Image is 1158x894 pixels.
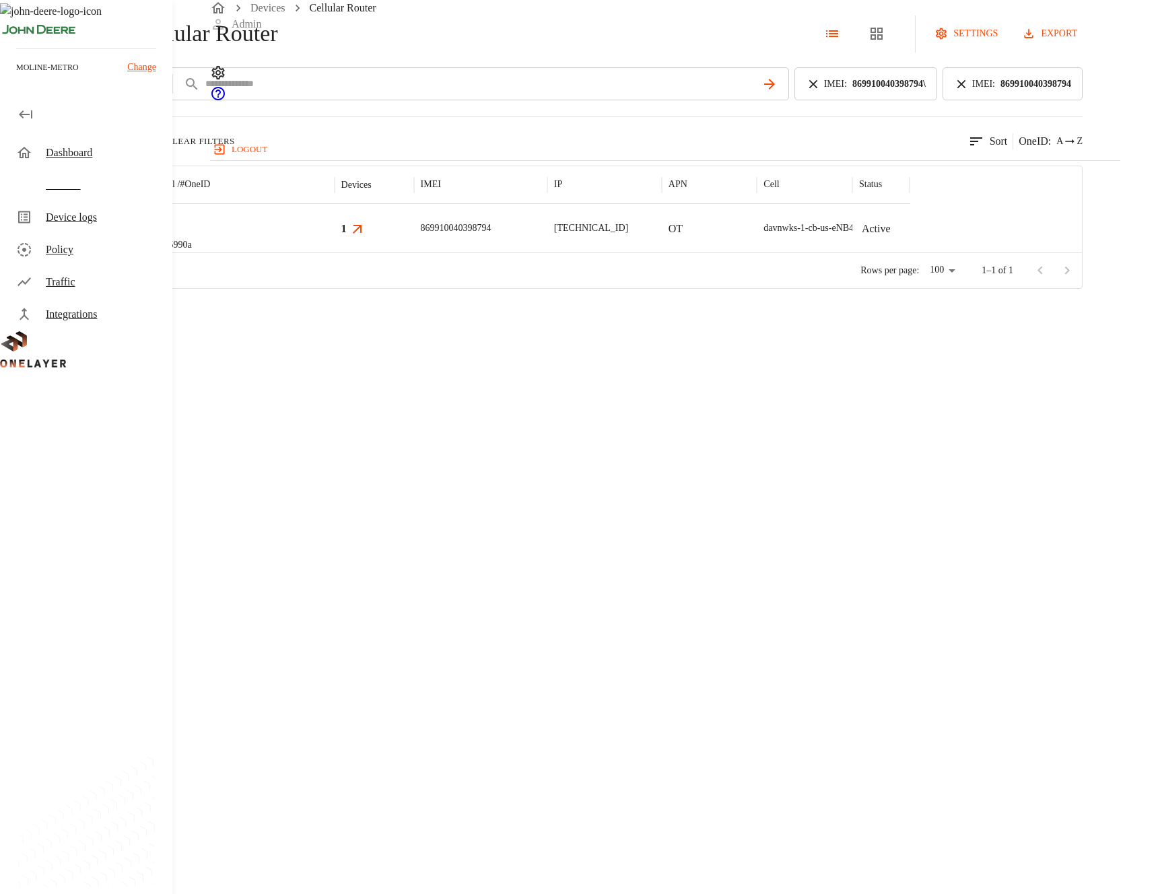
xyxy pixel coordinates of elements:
a: Devices [250,2,285,13]
p: #7a75990a [150,238,191,252]
p: IMEI [421,178,441,191]
div: 100 [924,261,960,280]
p: Cell [763,178,779,191]
p: Rows per page: [860,264,919,277]
p: 869910040398794 [421,221,491,235]
span: davnwks-1-cb-us-eNB493850 [763,223,877,233]
p: APN [669,178,687,191]
span: Support Portal [210,92,226,104]
p: Admin [232,16,261,32]
p: Status [859,178,882,191]
p: 1–1 of 1 [982,264,1013,277]
p: IP [554,178,562,191]
span: # OneID [180,179,210,189]
p: [TECHNICAL_ID] [554,221,628,235]
a: logout [210,139,1120,160]
a: onelayer-support [210,92,226,104]
p: Active [862,221,891,237]
div: Devices [341,180,372,191]
p: OT [669,221,683,237]
h3: 1 [341,221,347,236]
p: Model / [150,178,210,191]
button: logout [210,139,273,160]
